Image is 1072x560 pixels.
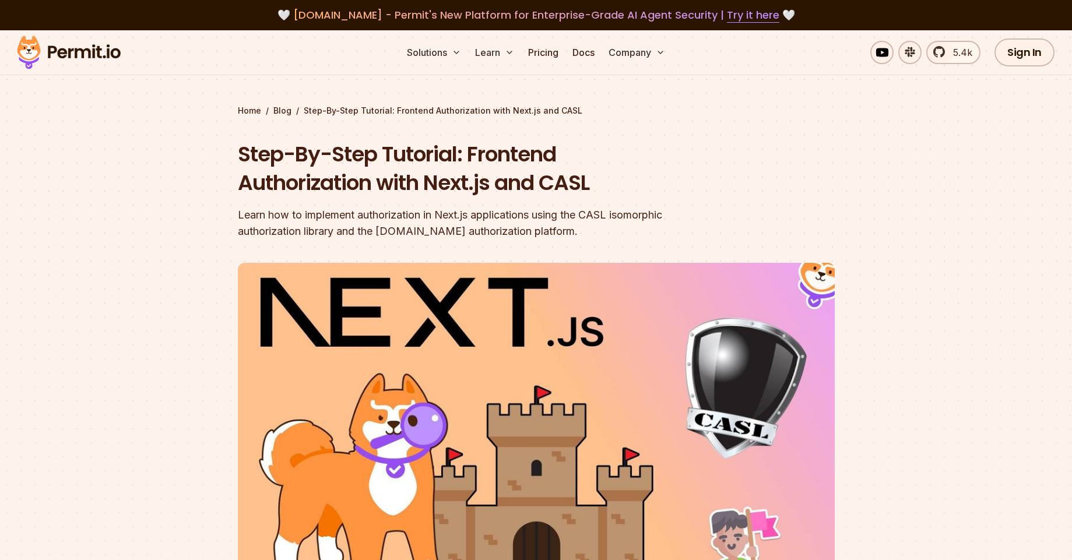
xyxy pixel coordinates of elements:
button: Learn [470,41,519,64]
div: / / [238,105,835,117]
h1: Step-By-Step Tutorial: Frontend Authorization with Next.js and CASL [238,140,686,198]
a: Home [238,105,261,117]
a: Try it here [727,8,779,23]
a: Blog [273,105,291,117]
span: 5.4k [946,45,972,59]
img: Permit logo [12,33,126,72]
a: 5.4k [926,41,980,64]
a: Sign In [994,38,1055,66]
span: [DOMAIN_NAME] - Permit's New Platform for Enterprise-Grade AI Agent Security | [293,8,779,22]
div: 🤍 🤍 [28,7,1044,23]
button: Solutions [402,41,466,64]
a: Pricing [523,41,563,64]
div: Learn how to implement authorization in Next.js applications using the CASL isomorphic authorizat... [238,207,686,240]
button: Company [604,41,670,64]
a: Docs [568,41,599,64]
